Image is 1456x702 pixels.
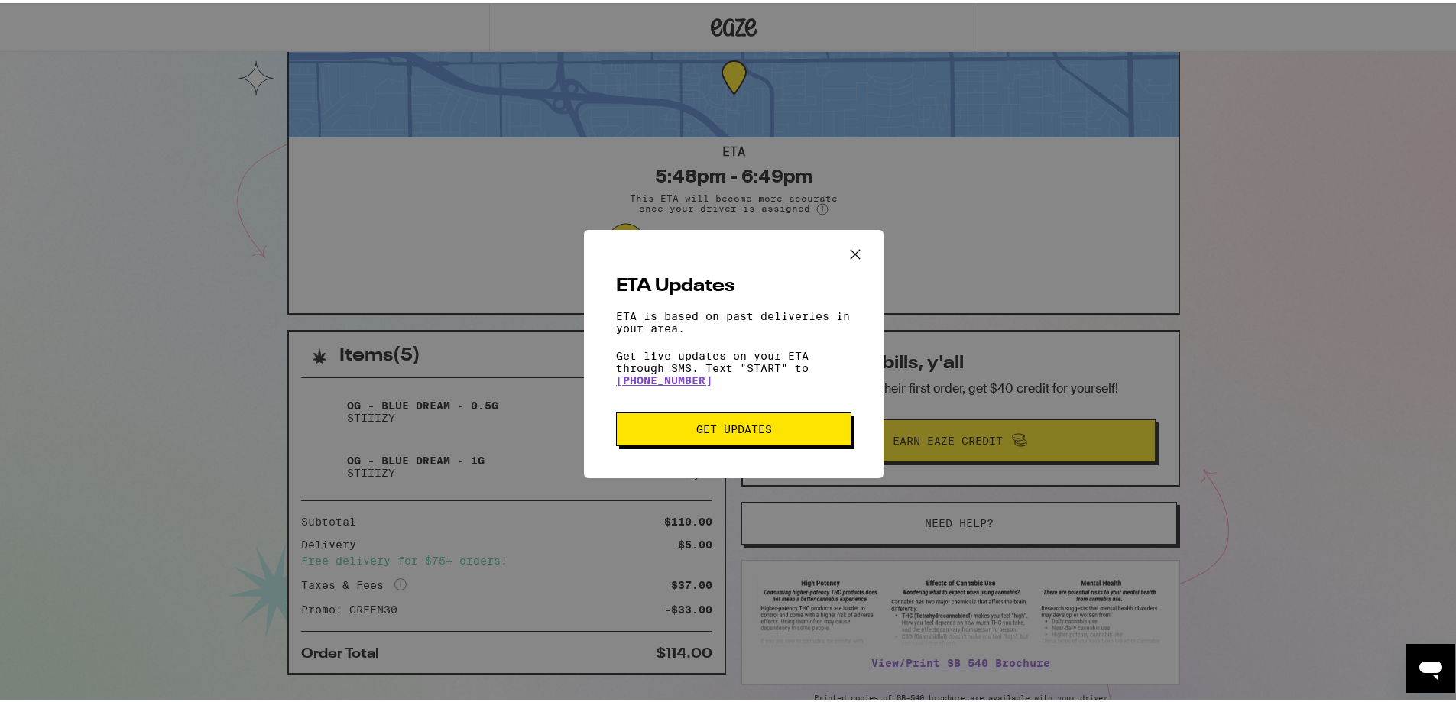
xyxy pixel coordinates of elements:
[616,371,712,383] a: [PHONE_NUMBER]
[696,421,772,432] span: Get Updates
[839,239,871,267] button: Close ETA information modal
[616,274,851,293] h2: ETA Updates
[616,409,851,443] button: Get Updates
[616,307,851,332] p: ETA is based on past deliveries in your area.
[616,347,851,383] p: Get live updates on your ETA through SMS. Text "START" to
[1406,641,1455,690] iframe: Button to launch messaging window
